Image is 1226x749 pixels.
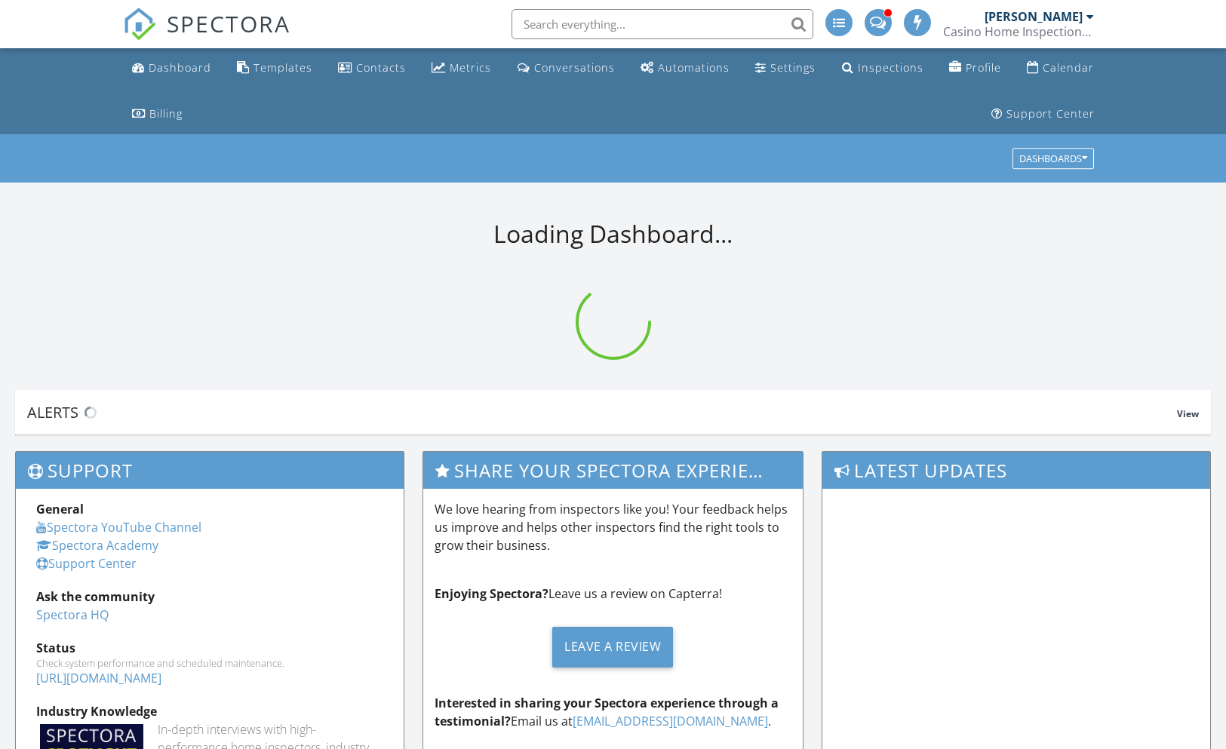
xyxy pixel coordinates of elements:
a: Settings [749,54,822,82]
a: Contacts [332,54,412,82]
strong: Interested in sharing your Spectora experience through a testimonial? [435,695,779,729]
div: Conversations [534,60,615,75]
h3: Share Your Spectora Experience [423,452,802,489]
div: Settings [770,60,816,75]
img: The Best Home Inspection Software - Spectora [123,8,156,41]
div: Profile [966,60,1001,75]
a: Spectora Academy [36,537,158,554]
h3: Support [16,452,404,489]
a: Inspections [836,54,929,82]
span: View [1177,407,1199,420]
div: [PERSON_NAME] [985,9,1083,24]
div: Industry Knowledge [36,702,383,720]
p: Leave us a review on Capterra! [435,585,791,603]
button: Dashboards [1012,149,1094,170]
div: Alerts [27,402,1177,422]
a: Conversations [512,54,621,82]
a: Metrics [426,54,497,82]
p: We love hearing from inspectors like you! Your feedback helps us improve and helps other inspecto... [435,500,791,554]
a: Leave a Review [435,615,791,679]
div: Support Center [1006,106,1095,121]
a: Automations (Advanced) [635,54,736,82]
strong: Enjoying Spectora? [435,585,548,602]
div: Metrics [450,60,491,75]
a: Support Center [36,555,137,572]
a: Dashboard [126,54,217,82]
a: Calendar [1021,54,1100,82]
a: Support Center [985,100,1101,128]
div: Dashboards [1019,154,1087,164]
input: Search everything... [512,9,813,39]
div: Calendar [1043,60,1094,75]
p: Email us at . [435,694,791,730]
div: Ask the community [36,588,383,606]
a: SPECTORA [123,20,290,52]
a: Billing [126,100,189,128]
div: Dashboard [149,60,211,75]
strong: General [36,501,84,517]
div: Automations [658,60,730,75]
a: [URL][DOMAIN_NAME] [36,670,161,686]
div: Inspections [858,60,923,75]
div: Contacts [356,60,406,75]
div: Leave a Review [552,627,673,668]
span: SPECTORA [167,8,290,39]
div: Billing [149,106,183,121]
a: Templates [231,54,318,82]
a: Spectora HQ [36,606,109,623]
div: Check system performance and scheduled maintenance. [36,657,383,669]
h3: Latest Updates [822,452,1210,489]
a: Spectora YouTube Channel [36,519,201,536]
div: Status [36,639,383,657]
div: Casino Home Inspections LLC [943,24,1094,39]
a: [EMAIL_ADDRESS][DOMAIN_NAME] [573,713,768,729]
div: Templates [253,60,312,75]
a: Company Profile [943,54,1007,82]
